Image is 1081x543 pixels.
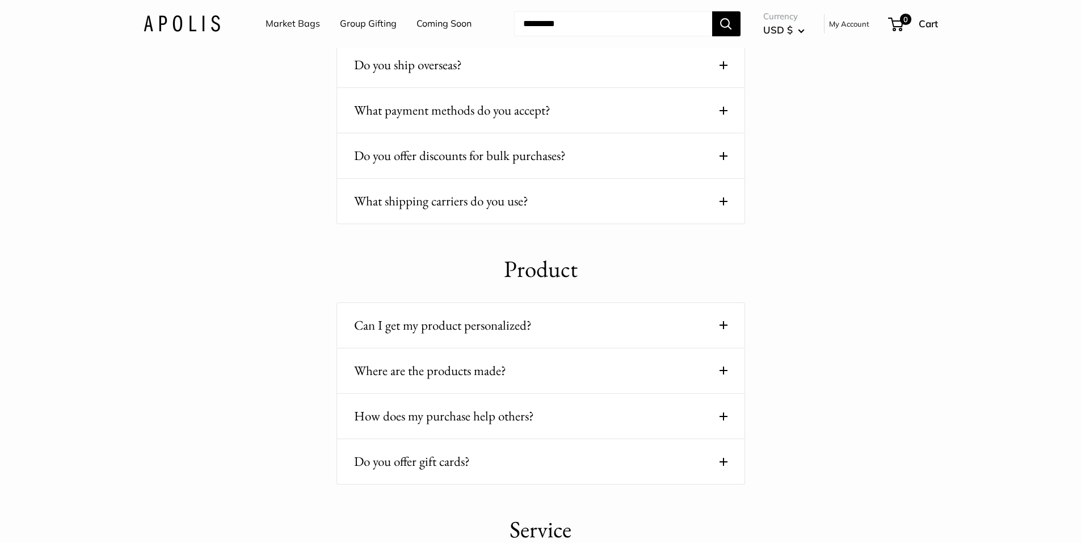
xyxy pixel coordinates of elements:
[266,15,320,32] a: Market Bags
[829,17,869,31] a: My Account
[354,145,727,167] button: Do you offer discounts for bulk purchases?
[354,451,727,473] button: Do you offer gift cards?
[354,54,727,76] button: Do you ship overseas?
[354,360,727,382] button: Where are the products made?
[763,24,793,36] span: USD $
[763,9,805,24] span: Currency
[354,314,727,336] button: Can I get my product personalized?
[763,21,805,39] button: USD $
[144,15,220,32] img: Apolis
[514,11,712,36] input: Search...
[340,15,397,32] a: Group Gifting
[337,252,745,286] h1: Product
[354,190,727,212] button: What shipping carriers do you use?
[712,11,741,36] button: Search
[899,14,911,25] span: 0
[417,15,472,32] a: Coming Soon
[354,99,727,121] button: What payment methods do you accept?
[354,405,727,427] button: How does my purchase help others?
[919,18,938,30] span: Cart
[889,15,938,33] a: 0 Cart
